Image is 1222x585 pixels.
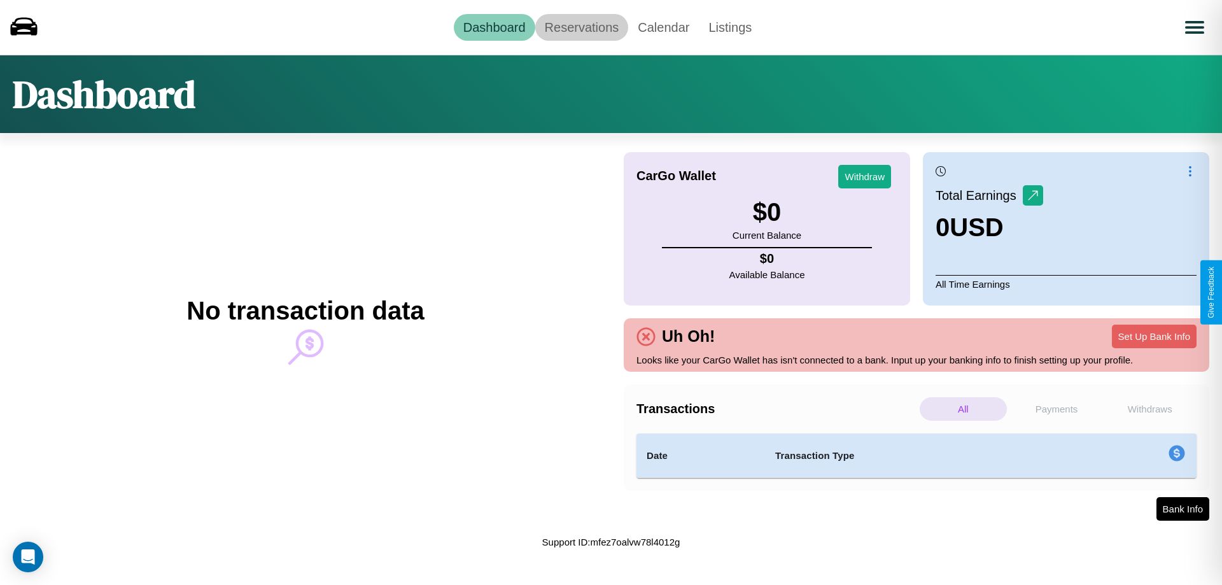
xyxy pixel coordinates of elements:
p: Withdraws [1106,397,1193,421]
p: Current Balance [733,227,801,244]
h4: CarGo Wallet [636,169,716,183]
h4: Uh Oh! [656,327,721,346]
button: Withdraw [838,165,891,188]
button: Bank Info [1156,497,1209,521]
h4: Date [647,448,755,463]
p: Total Earnings [936,184,1023,207]
p: Looks like your CarGo Wallet has isn't connected to a bank. Input up your banking info to finish ... [636,351,1197,369]
div: Give Feedback [1207,267,1216,318]
h4: Transaction Type [775,448,1064,463]
button: Open menu [1177,10,1212,45]
h3: $ 0 [733,198,801,227]
h2: No transaction data [186,297,424,325]
p: All [920,397,1007,421]
h4: Transactions [636,402,916,416]
h3: 0 USD [936,213,1043,242]
p: Available Balance [729,266,805,283]
p: Payments [1013,397,1100,421]
table: simple table [636,433,1197,478]
a: Calendar [628,14,699,41]
div: Open Intercom Messenger [13,542,43,572]
h4: $ 0 [729,251,805,266]
button: Set Up Bank Info [1112,325,1197,348]
a: Listings [699,14,761,41]
a: Reservations [535,14,629,41]
a: Dashboard [454,14,535,41]
p: Support ID: mfez7oalvw78l4012g [542,533,680,551]
p: All Time Earnings [936,275,1197,293]
h1: Dashboard [13,68,195,120]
